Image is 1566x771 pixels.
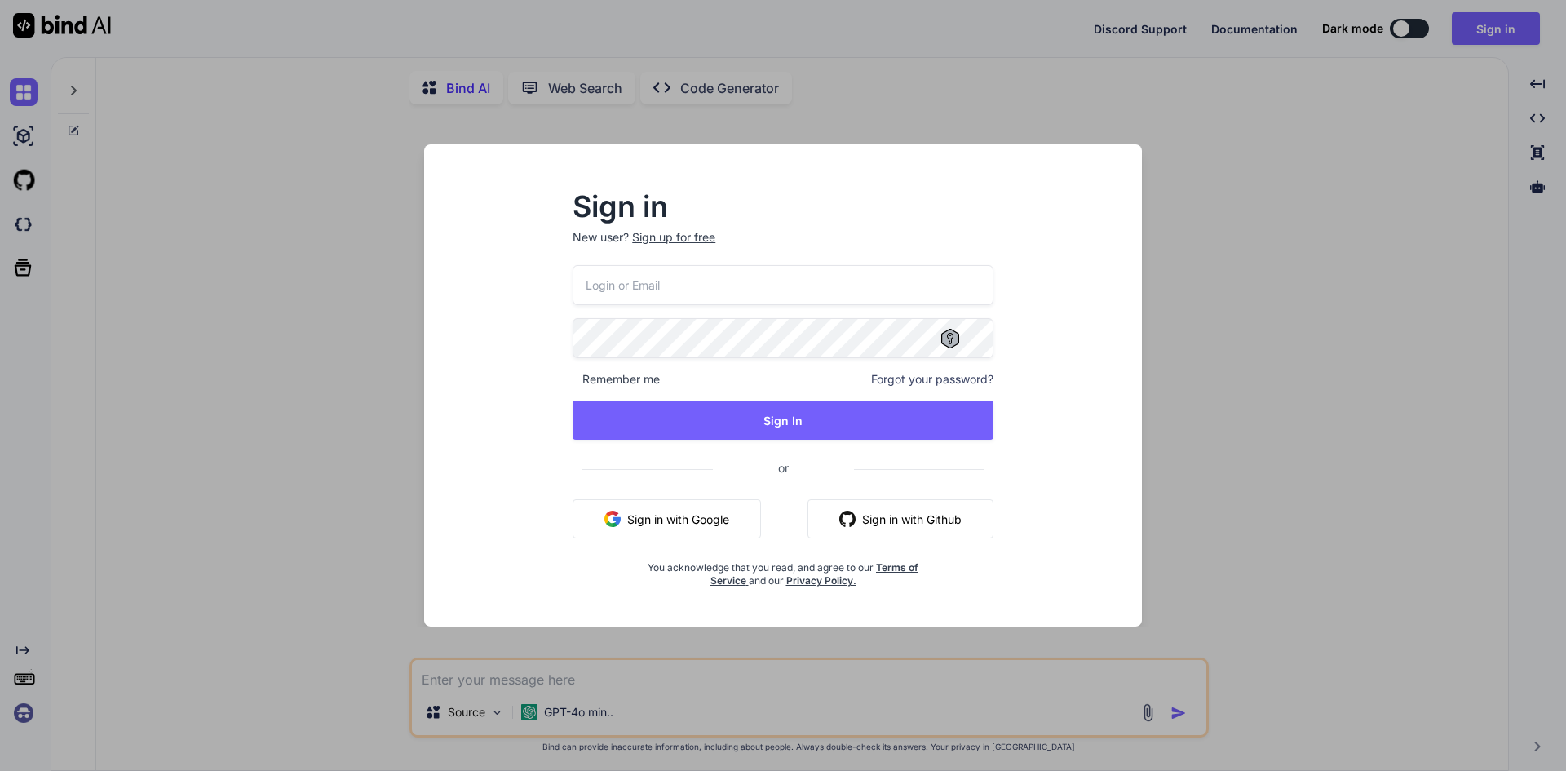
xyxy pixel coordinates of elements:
[573,193,993,219] h2: Sign in
[573,499,761,538] button: Sign in with Google
[643,552,923,587] div: You acknowledge that you read, and agree to our and our
[604,511,621,527] img: google
[871,371,993,388] span: Forgot your password?
[573,229,993,265] p: New user?
[713,448,854,488] span: or
[807,499,993,538] button: Sign in with Github
[710,561,919,587] a: Terms of Service
[573,401,993,440] button: Sign In
[573,265,993,305] input: Login or Email
[573,371,660,388] span: Remember me
[839,511,856,527] img: github
[632,229,715,246] div: Sign up for free
[786,574,856,587] a: Privacy Policy.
